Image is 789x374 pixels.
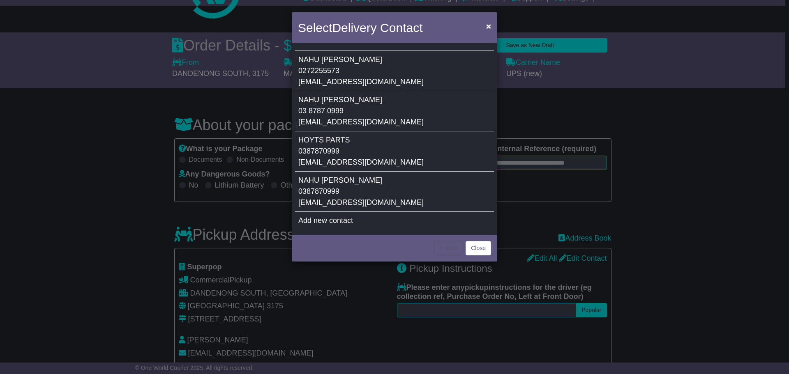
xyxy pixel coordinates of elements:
span: NAHU [298,96,319,104]
span: Contact [380,21,422,34]
span: 0387870999 [298,147,339,155]
span: [EMAIL_ADDRESS][DOMAIN_NAME] [298,158,424,166]
span: NAHU [298,176,319,184]
span: 03 8787 0999 [298,107,344,115]
span: 0387870999 [298,187,339,195]
span: × [486,21,491,31]
span: [PERSON_NAME] [321,96,382,104]
button: Close [466,241,491,255]
button: < Back [434,241,463,255]
span: Delivery [332,21,376,34]
span: 0272255573 [298,67,339,75]
span: [PERSON_NAME] [321,176,382,184]
button: Close [482,18,495,34]
span: [PERSON_NAME] [321,55,382,64]
span: [EMAIL_ADDRESS][DOMAIN_NAME] [298,118,424,126]
span: Add new contact [298,216,353,225]
span: NAHU [298,55,319,64]
span: PARTS [326,136,350,144]
h4: Select [298,18,422,37]
span: [EMAIL_ADDRESS][DOMAIN_NAME] [298,198,424,207]
span: HOYTS [298,136,324,144]
span: [EMAIL_ADDRESS][DOMAIN_NAME] [298,78,424,86]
